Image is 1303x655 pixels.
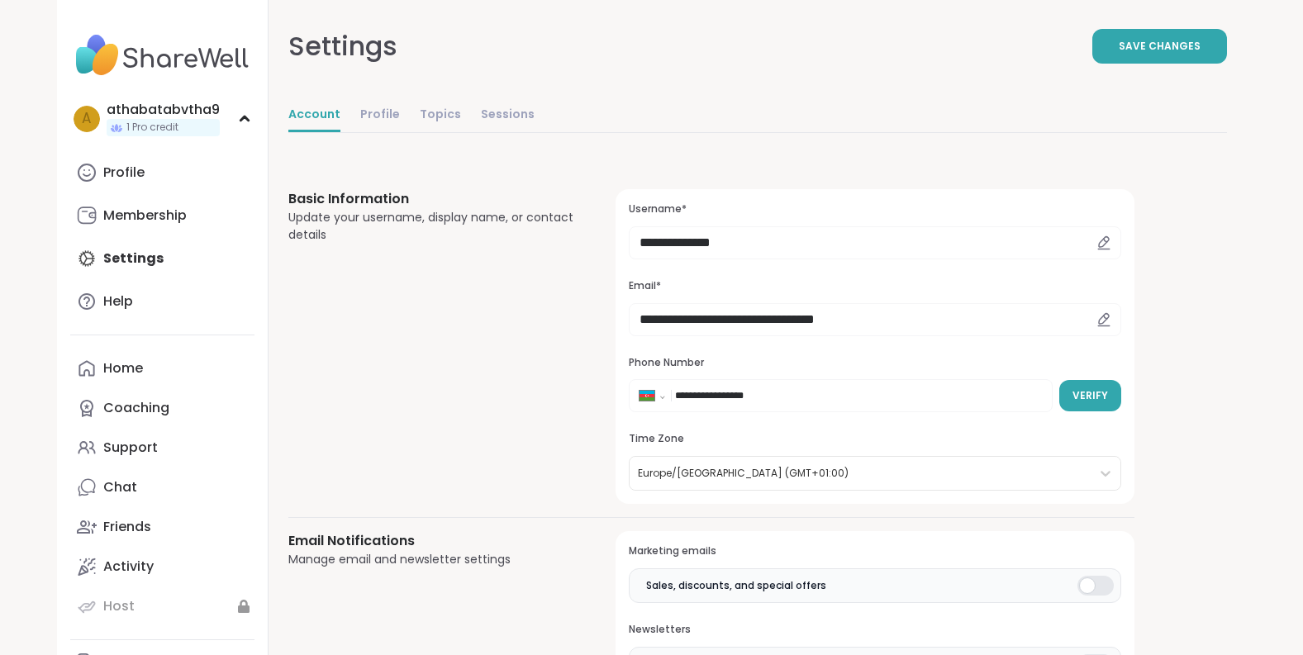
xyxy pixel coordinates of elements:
[629,432,1120,446] h3: Time Zone
[70,26,254,84] img: ShareWell Nav Logo
[646,578,826,593] span: Sales, discounts, and special offers
[103,164,145,182] div: Profile
[70,507,254,547] a: Friends
[481,99,535,132] a: Sessions
[70,586,254,626] a: Host
[70,196,254,235] a: Membership
[360,99,400,132] a: Profile
[288,209,577,244] div: Update your username, display name, or contact details
[107,101,220,119] div: athabatabvtha9
[1072,388,1108,403] span: Verify
[70,349,254,388] a: Home
[629,279,1120,293] h3: Email*
[288,551,577,568] div: Manage email and newsletter settings
[70,428,254,468] a: Support
[103,292,133,311] div: Help
[70,547,254,586] a: Activity
[1119,39,1201,54] span: Save Changes
[103,478,137,496] div: Chat
[103,597,135,615] div: Host
[629,202,1120,216] h3: Username*
[420,99,461,132] a: Topics
[103,359,143,377] div: Home
[103,558,154,576] div: Activity
[629,356,1120,370] h3: Phone Number
[103,206,187,225] div: Membership
[1059,380,1121,411] button: Verify
[70,468,254,507] a: Chat
[103,518,151,536] div: Friends
[288,99,340,132] a: Account
[70,282,254,321] a: Help
[70,388,254,428] a: Coaching
[70,153,254,192] a: Profile
[288,189,577,209] h3: Basic Information
[103,439,158,457] div: Support
[288,531,577,551] h3: Email Notifications
[126,121,178,135] span: 1 Pro credit
[288,26,397,66] div: Settings
[82,108,91,130] span: a
[103,399,169,417] div: Coaching
[1092,29,1227,64] button: Save Changes
[629,623,1120,637] h3: Newsletters
[629,544,1120,558] h3: Marketing emails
